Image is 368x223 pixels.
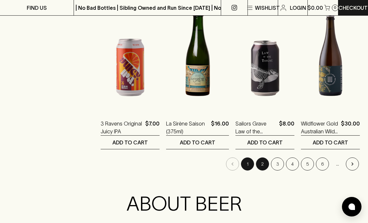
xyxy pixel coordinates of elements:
[271,157,284,171] button: Go to page 3
[101,120,143,135] a: 3 Ravens Original Juicy IPA
[211,120,229,135] p: $16.00
[331,157,344,171] div: …
[301,136,360,149] button: ADD TO CART
[307,4,323,12] p: $0.00
[334,6,336,9] p: 0
[166,120,208,135] a: La Sirène Saison (375ml)
[348,203,355,210] img: bubble-icon
[235,136,294,149] button: ADD TO CART
[279,120,294,135] p: $8.00
[241,157,254,171] button: page 1
[290,4,306,12] p: Login
[256,157,269,171] button: Go to page 2
[145,120,160,135] p: $7.00
[301,120,338,135] a: Wildflower Gold Australian Wild Ale #45 2024
[166,136,229,149] button: ADD TO CART
[247,139,283,146] p: ADD TO CART
[112,139,148,146] p: ADD TO CART
[180,139,215,146] p: ADD TO CART
[101,136,160,149] button: ADD TO CART
[101,157,360,171] nav: pagination navigation
[27,4,47,12] p: FIND US
[313,139,348,146] p: ADD TO CART
[235,120,276,135] a: Sailors Grave Law of the Tongue Smokey Oyster [PERSON_NAME]
[301,157,314,171] button: Go to page 5
[316,157,329,171] button: Go to page 6
[346,157,359,171] button: Go to next page
[55,192,313,216] h2: ABOUT BEER
[286,157,299,171] button: Go to page 4
[341,120,360,135] p: $30.00
[255,4,280,12] p: Wishlist
[338,4,368,12] p: Checkout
